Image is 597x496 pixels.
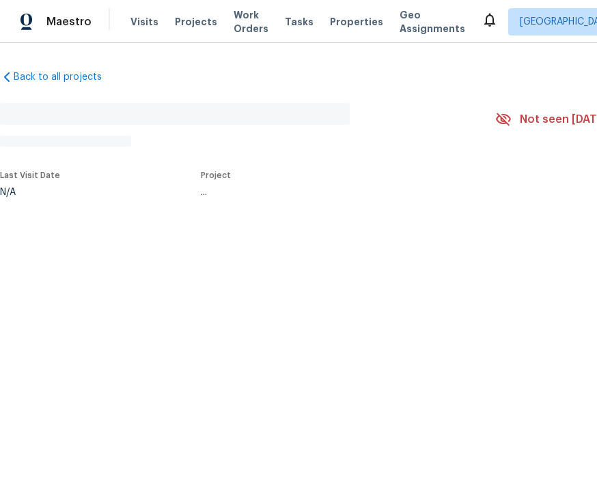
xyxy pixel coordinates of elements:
div: ... [201,188,463,197]
span: Geo Assignments [400,8,465,35]
span: Visits [130,15,158,29]
span: Tasks [285,17,314,27]
span: Properties [330,15,383,29]
span: Work Orders [234,8,268,35]
span: Maestro [46,15,92,29]
span: Projects [175,15,217,29]
span: Project [201,171,231,179]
